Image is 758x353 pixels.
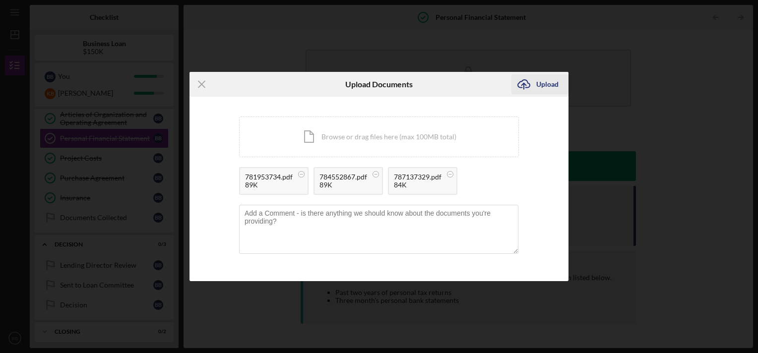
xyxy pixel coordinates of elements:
[536,74,559,94] div: Upload
[245,181,293,189] div: 89K
[394,173,442,181] div: 787137329.pdf
[319,181,367,189] div: 89K
[345,80,413,89] h6: Upload Documents
[245,173,293,181] div: 781953734.pdf
[511,74,568,94] button: Upload
[319,173,367,181] div: 784552867.pdf
[394,181,442,189] div: 84K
